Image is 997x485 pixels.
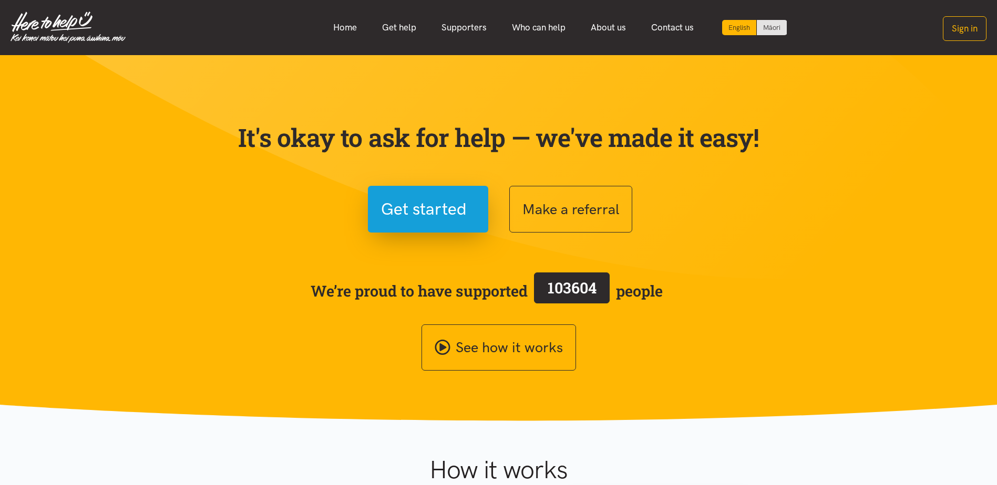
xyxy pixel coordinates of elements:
[578,16,639,39] a: About us
[236,122,762,153] p: It's okay to ask for help — we've made it easy!
[757,20,787,35] a: Switch to Te Reo Māori
[722,20,787,35] div: Language toggle
[369,16,429,39] a: Get help
[943,16,986,41] button: Sign in
[722,20,757,35] div: Current language
[528,270,616,311] a: 103604
[548,278,597,298] span: 103604
[422,324,576,371] a: See how it works
[381,196,467,223] span: Get started
[321,16,369,39] a: Home
[639,16,706,39] a: Contact us
[327,455,670,485] h1: How it works
[429,16,499,39] a: Supporters
[311,270,663,311] span: We’re proud to have supported people
[499,16,578,39] a: Who can help
[509,186,632,233] button: Make a referral
[368,186,488,233] button: Get started
[11,12,126,43] img: Home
